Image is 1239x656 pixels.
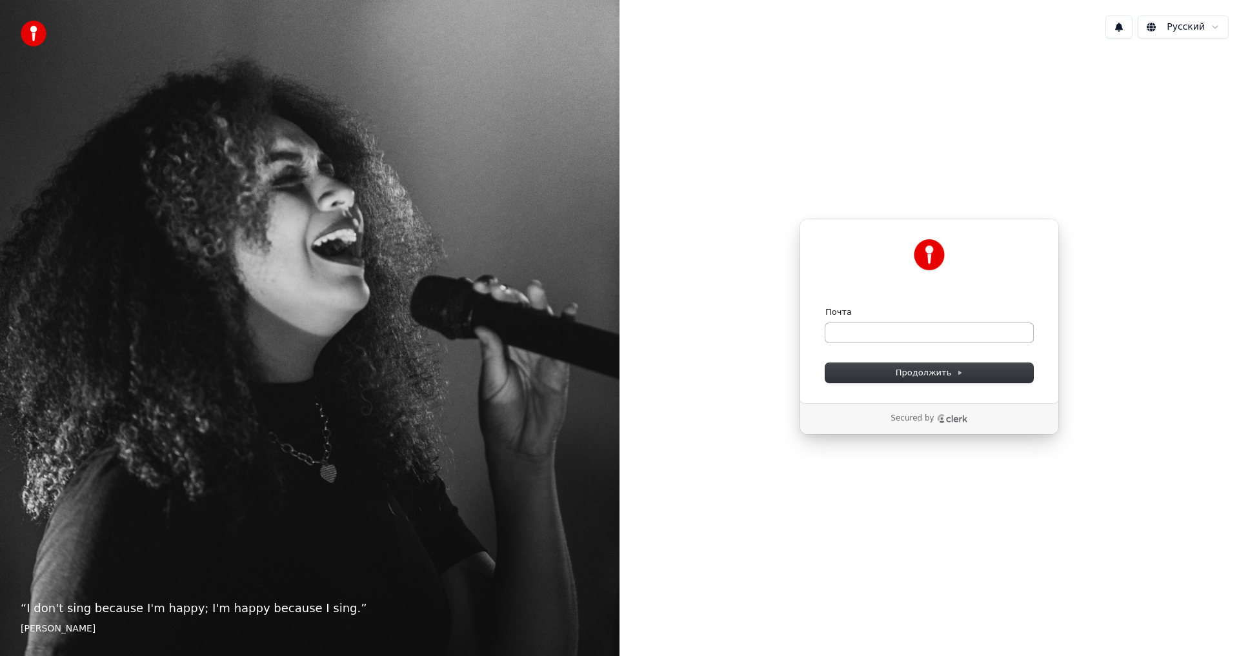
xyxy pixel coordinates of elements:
button: Продолжить [825,363,1033,383]
footer: [PERSON_NAME] [21,622,599,635]
p: Secured by [891,413,934,424]
p: “ I don't sing because I'm happy; I'm happy because I sing. ” [21,599,599,617]
span: Продолжить [896,367,963,379]
img: Youka [914,239,945,270]
label: Почта [825,306,852,318]
a: Clerk logo [937,414,968,423]
img: youka [21,21,46,46]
